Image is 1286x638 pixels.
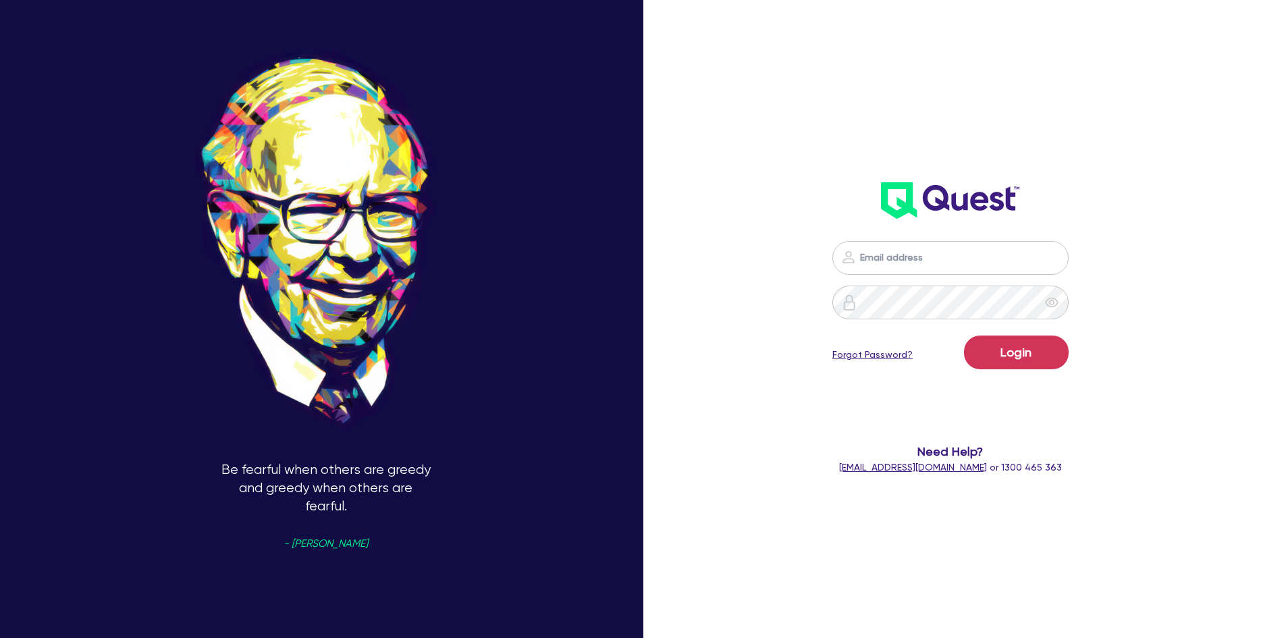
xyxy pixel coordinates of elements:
img: icon-password [840,249,857,265]
img: wH2k97JdezQIQAAAABJRU5ErkJggg== [881,182,1019,219]
span: eye [1045,296,1059,309]
input: Email address [832,241,1069,275]
span: Need Help? [778,442,1123,460]
img: icon-password [841,294,857,311]
span: - [PERSON_NAME] [284,539,368,549]
a: [EMAIL_ADDRESS][DOMAIN_NAME] [839,462,987,473]
a: Forgot Password? [832,348,913,362]
span: or 1300 465 363 [839,462,1062,473]
button: Login [964,336,1069,369]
